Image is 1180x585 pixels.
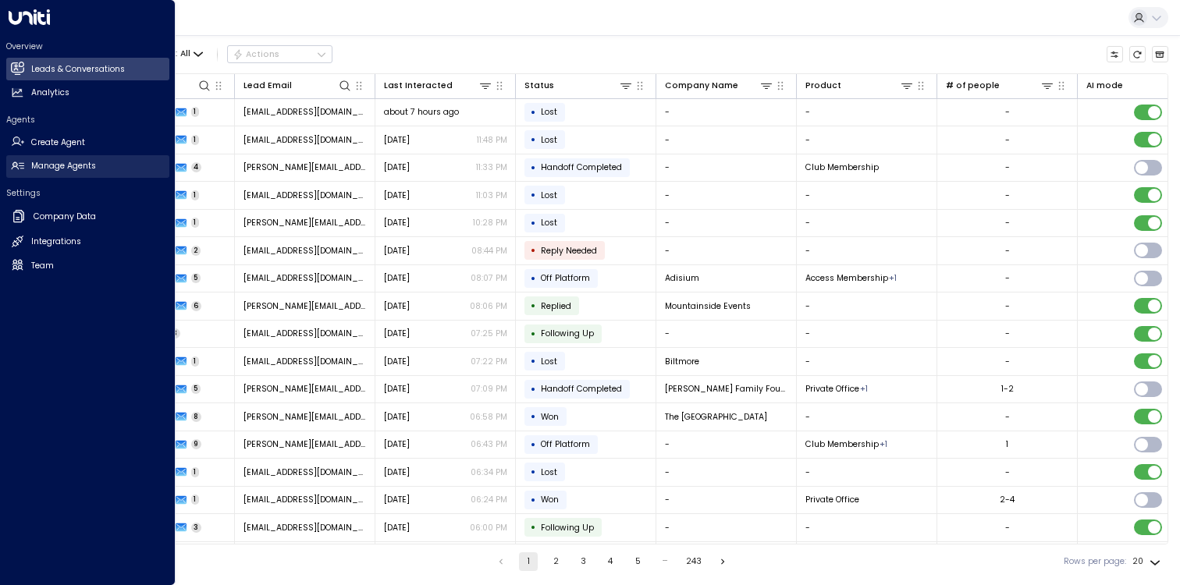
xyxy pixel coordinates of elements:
span: Paul Liebman Family Foundation [665,383,788,395]
td: - [656,210,797,237]
div: Club Membership [889,272,897,284]
span: Mountainside Events [665,300,751,312]
span: umag21@gmail.com [243,134,367,146]
a: Manage Agents [6,155,169,178]
div: Lead Email [243,79,292,93]
td: - [797,459,937,486]
span: Off Platform [541,272,590,284]
a: Leads & Conversations [6,58,169,80]
div: • [531,324,536,344]
span: 9 [191,439,202,449]
span: Private Office [805,383,859,395]
div: Resident Desk [880,438,887,450]
td: - [797,292,937,320]
td: - [656,321,797,348]
span: Replied [541,300,571,312]
span: Yesterday [384,217,410,229]
div: - [1005,466,1010,478]
span: 1 [191,467,200,477]
span: about 7 hours ago [384,106,459,118]
p: 11:33 PM [476,161,507,173]
button: Go to page 2 [546,552,565,571]
div: Company Name [665,79,738,93]
div: AI mode [1086,79,1123,93]
div: • [531,351,536,371]
div: • [531,434,536,455]
a: Analytics [6,82,169,105]
p: 08:44 PM [471,245,507,257]
span: 5 [191,384,201,394]
span: 5 [191,273,201,283]
h2: Team [31,260,54,272]
span: melanie@joymobileaudiology.com [243,217,367,229]
span: 1 [191,495,200,505]
span: The Spring Center [665,411,767,423]
div: # of people [946,79,1000,93]
td: - [797,210,937,237]
h2: Manage Agents [31,160,96,172]
p: 06:43 PM [471,438,507,450]
span: 1 [191,135,200,145]
div: Actions [233,49,280,60]
p: 06:24 PM [471,494,507,505]
span: Yesterday [384,411,410,423]
span: Yesterday [384,245,410,257]
span: joe@joesomodi.com [243,161,367,173]
div: Company Name [665,78,774,93]
div: 20 [1132,552,1164,571]
div: • [531,406,536,427]
td: - [797,126,937,154]
button: Go to page 5 [628,552,647,571]
span: chadmangum@gmail.com [243,245,367,257]
span: Yesterday [384,438,410,450]
h2: Overview [6,41,169,52]
span: cardinal.grace@gmail.com [243,106,367,118]
td: - [797,348,937,375]
span: Lost [541,106,557,118]
h2: Analytics [31,87,69,99]
div: - [1005,272,1010,284]
span: Won [541,494,559,505]
div: 1-2 [1001,383,1014,395]
span: 3 [191,523,202,533]
button: Customize [1107,46,1124,63]
div: … [656,552,674,571]
span: Yesterday [384,356,410,367]
h2: Integrations [31,236,81,248]
p: 08:07 PM [471,272,507,284]
button: Archived Leads [1152,46,1169,63]
span: 2 [191,246,201,256]
span: amachelizabeth@icloud.com [243,328,367,339]
span: Off Platform [541,438,590,450]
td: - [656,542,797,569]
td: - [656,514,797,541]
div: - [1005,217,1010,229]
div: # of people [946,78,1055,93]
span: calvin@plff.org [243,383,367,395]
span: 4 [191,162,202,172]
td: - [656,431,797,459]
span: 1 [191,190,200,200]
p: 07:09 PM [471,383,507,395]
td: - [656,126,797,154]
span: Yesterday [384,161,410,173]
span: admin@adisium.com [243,272,367,284]
p: 11:48 PM [477,134,507,146]
span: Handoff Completed [541,161,622,173]
span: 8 [191,412,202,422]
span: Yesterday [384,328,410,339]
div: - [1005,328,1010,339]
span: Handoff Completed [541,383,622,395]
p: 07:22 PM [471,356,507,367]
p: 10:28 PM [473,217,507,229]
td: - [797,403,937,431]
span: Lost [541,466,557,478]
td: - [656,182,797,209]
span: 6 [191,301,202,311]
span: Yesterday [384,300,410,312]
div: Button group with a nested menu [227,45,332,64]
div: • [531,240,536,261]
p: 08:06 PM [470,300,507,312]
div: - [1005,245,1010,257]
span: Lost [541,134,557,146]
